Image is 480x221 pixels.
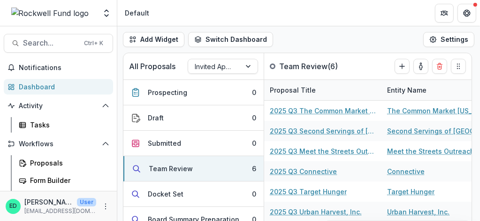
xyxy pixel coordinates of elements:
[270,146,376,156] a: 2025 Q3 Meet the Streets Outreach Ministries Inc
[19,82,106,92] div: Dashboard
[123,105,264,131] button: Draft0
[4,136,113,151] button: Open Workflows
[30,120,106,130] div: Tasks
[4,79,113,95] a: Dashboard
[11,8,89,19] img: Rockwell Fund logo
[15,190,113,205] a: Payments
[457,4,476,23] button: Get Help
[387,187,434,197] a: Target Hunger
[148,138,181,148] div: Submitted
[123,80,264,105] button: Prospecting0
[435,4,454,23] button: Partners
[148,87,187,97] div: Prospecting
[270,166,337,176] a: 2025 Q3 Connective
[387,166,425,176] a: Connective
[24,207,96,215] p: [EMAIL_ADDRESS][DOMAIN_NAME]
[19,140,98,148] span: Workflows
[123,131,264,156] button: Submitted0
[395,59,410,74] button: Create Proposal
[451,59,466,74] button: Drag
[4,98,113,113] button: Open Activity
[15,155,113,171] a: Proposals
[100,201,111,212] button: More
[19,102,98,110] span: Activity
[125,8,149,18] div: Default
[252,87,256,97] div: 0
[252,189,256,199] div: 0
[381,85,432,95] div: Entity Name
[15,117,113,133] a: Tasks
[30,175,106,185] div: Form Builder
[77,198,96,206] p: User
[100,4,113,23] button: Open entity switcher
[432,59,447,74] button: Delete card
[252,138,256,148] div: 0
[279,61,350,72] p: Team Review ( 6 )
[129,61,175,72] p: All Proposals
[23,39,78,47] span: Search...
[252,113,256,123] div: 0
[30,158,106,168] div: Proposals
[270,207,362,217] a: 2025 Q3 Urban Harvest, Inc.
[123,32,184,47] button: Add Widget
[270,106,376,116] a: 2025 Q3 The Common Market [US_STATE] Inc.
[149,164,193,174] div: Team Review
[264,80,381,100] div: Proposal Title
[188,32,273,47] button: Switch Dashboard
[148,189,183,199] div: Docket Set
[123,156,264,182] button: Team Review6
[4,60,113,75] button: Notifications
[387,207,450,217] a: Urban Harvest, Inc.
[123,182,264,207] button: Docket Set0
[82,38,105,48] div: Ctrl + K
[252,164,256,174] div: 6
[148,113,164,123] div: Draft
[19,64,109,72] span: Notifications
[270,187,347,197] a: 2025 Q3 Target Hunger
[9,203,17,209] div: Estevan D. Delgado
[423,32,474,47] button: Settings
[24,197,73,207] p: [PERSON_NAME]
[413,59,428,74] button: toggle-assigned-to-me
[4,34,113,53] button: Search...
[121,6,153,20] nav: breadcrumb
[15,173,113,188] a: Form Builder
[270,126,376,136] a: 2025 Q3 Second Servings of [GEOGRAPHIC_DATA]
[264,85,321,95] div: Proposal Title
